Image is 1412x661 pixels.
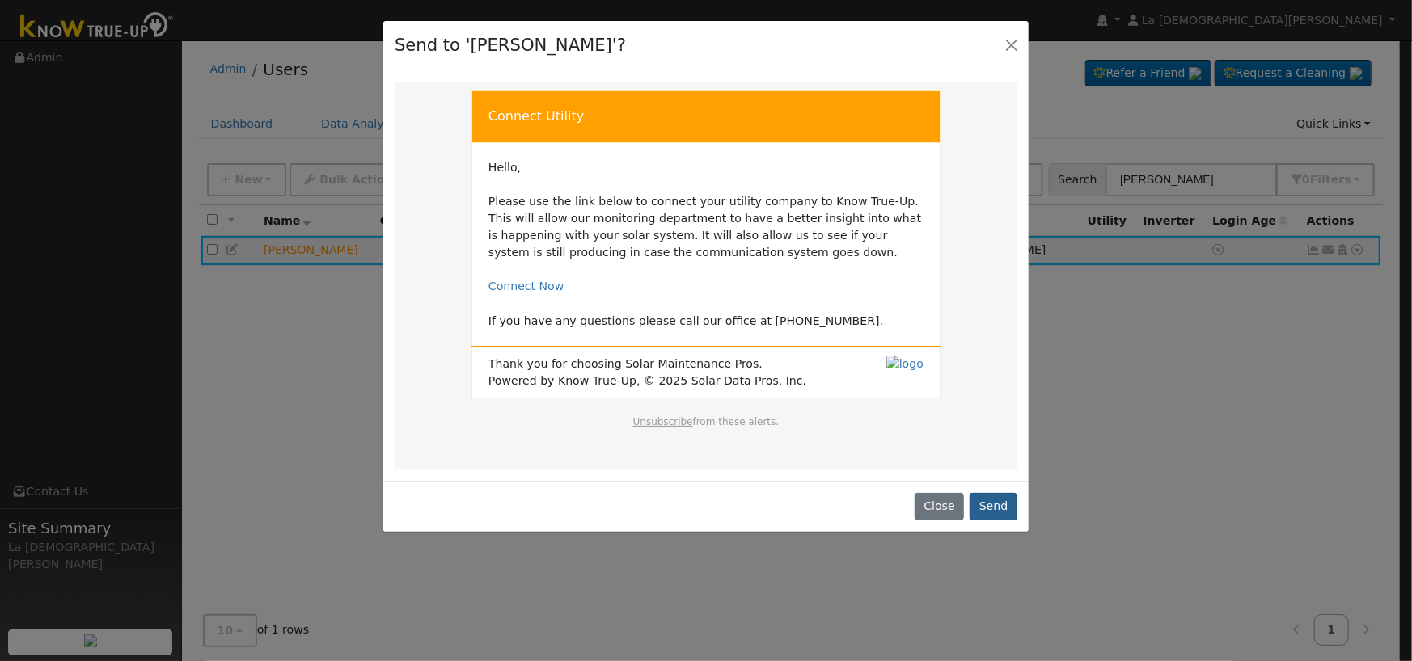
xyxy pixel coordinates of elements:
button: Close [1000,33,1023,56]
td: Hello, Please use the link below to connect your utility company to Know True-Up. This will allow... [488,159,924,330]
td: Connect Utility [472,90,941,142]
h4: Send to '[PERSON_NAME]'? [395,32,626,58]
img: logo [886,356,924,373]
a: Unsubscribe [633,416,693,427]
a: Connect Now [488,280,564,293]
button: Close [915,493,964,520]
td: from these alerts. [488,415,924,445]
button: Send [970,493,1017,520]
span: Thank you for choosing Solar Maintenance Pros. Powered by Know True-Up, © 2025 Solar Data Pros, Inc. [488,356,806,389]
